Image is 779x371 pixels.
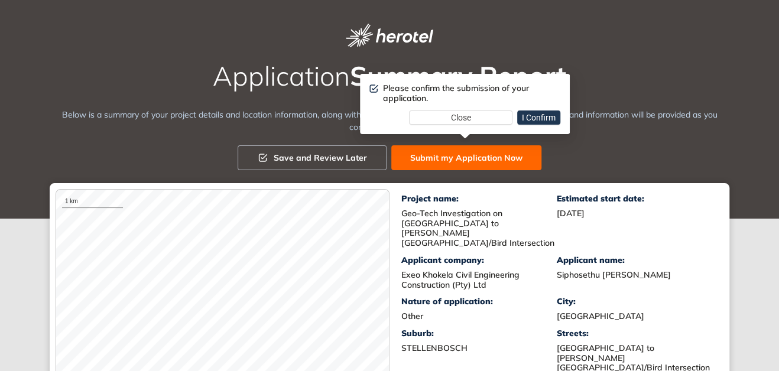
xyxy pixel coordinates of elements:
span: Close [451,111,471,124]
div: Exeo Khokela Civil Engineering Construction (Pty) Ltd [401,270,557,290]
div: Please confirm the submission of your application. [383,83,560,103]
span: Submit my Application Now [410,151,522,164]
div: Suburb: [401,328,557,339]
button: I Confirm [517,110,560,125]
div: Estimated start date: [557,194,712,204]
div: Applicant name: [557,255,712,265]
img: logo [346,24,433,47]
div: Applicant company: [401,255,557,265]
span: I Confirm [522,111,556,124]
div: [GEOGRAPHIC_DATA] [557,311,712,321]
h2: Application [50,61,729,91]
div: Project name: [401,194,557,204]
div: City: [557,297,712,307]
span: Save and Review Later [274,151,367,164]
div: [DATE] [557,209,712,219]
div: Below is a summary of your project details and location information, along with preliminary resul... [50,109,729,134]
div: Other [401,311,557,321]
div: Geo-Tech Investigation on [GEOGRAPHIC_DATA] to [PERSON_NAME][GEOGRAPHIC_DATA]/Bird Intersection [401,209,557,248]
div: Siphosethu [PERSON_NAME] [557,270,712,280]
div: 1 km [62,196,123,208]
div: Nature of application: [401,297,557,307]
button: Save and Review Later [238,145,387,170]
button: Submit my Application Now [391,145,541,170]
div: Streets: [557,328,712,339]
span: Summary Report [350,59,566,92]
button: Close [409,110,512,125]
div: STELLENBOSCH [401,343,557,353]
